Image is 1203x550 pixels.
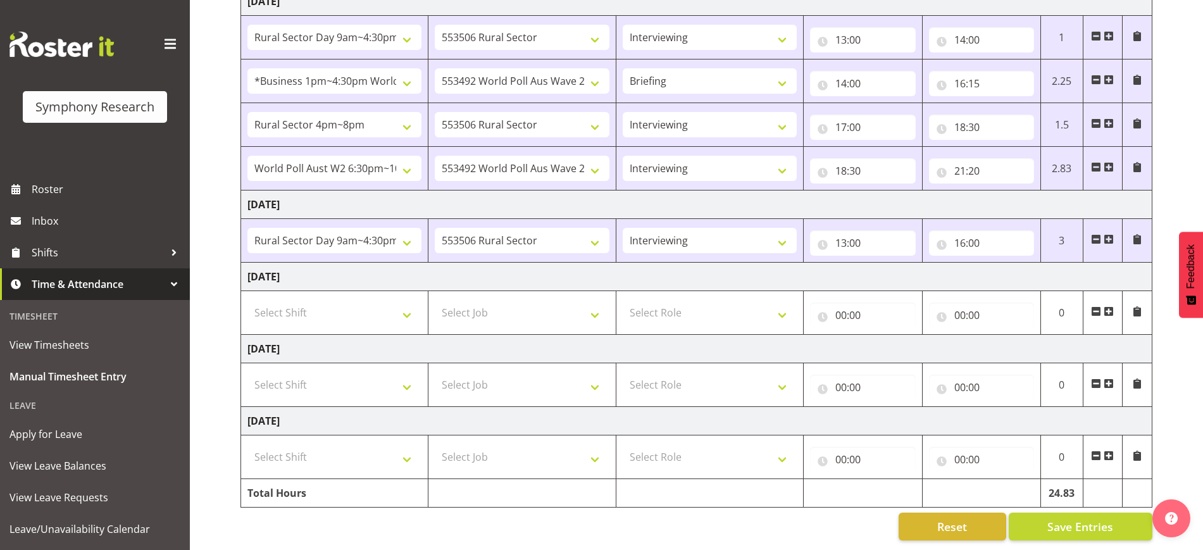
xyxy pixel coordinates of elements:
td: 0 [1040,363,1083,407]
a: View Timesheets [3,329,187,361]
td: 1 [1040,16,1083,59]
img: Rosterit website logo [9,32,114,57]
input: Click to select... [810,158,915,184]
td: 24.83 [1040,479,1083,508]
a: View Leave Requests [3,482,187,513]
td: 3 [1040,219,1083,263]
input: Click to select... [929,71,1034,96]
span: Inbox [32,211,184,230]
td: 2.25 [1040,59,1083,103]
div: Timesheet [3,303,187,329]
td: [DATE] [241,191,1152,219]
span: Shifts [32,243,165,262]
input: Click to select... [810,71,915,96]
td: 0 [1040,291,1083,335]
span: Manual Timesheet Entry [9,367,180,386]
td: 2.83 [1040,147,1083,191]
input: Click to select... [810,115,915,140]
span: Save Entries [1047,518,1113,535]
input: Click to select... [929,447,1034,472]
input: Click to select... [810,230,915,256]
span: Leave/Unavailability Calendar [9,520,180,539]
button: Reset [899,513,1006,541]
td: Total Hours [241,479,428,508]
input: Click to select... [810,447,915,472]
span: View Timesheets [9,335,180,354]
div: Symphony Research [35,97,154,116]
span: Feedback [1185,244,1197,289]
div: Leave [3,392,187,418]
a: Apply for Leave [3,418,187,450]
span: Roster [32,180,184,199]
button: Save Entries [1009,513,1152,541]
button: Feedback - Show survey [1179,232,1203,318]
td: 0 [1040,435,1083,479]
input: Click to select... [929,375,1034,400]
td: [DATE] [241,407,1152,435]
span: View Leave Requests [9,488,180,507]
input: Click to select... [810,27,915,53]
span: Reset [937,518,967,535]
span: View Leave Balances [9,456,180,475]
a: Leave/Unavailability Calendar [3,513,187,545]
input: Click to select... [810,303,915,328]
a: Manual Timesheet Entry [3,361,187,392]
input: Click to select... [929,27,1034,53]
td: 1.5 [1040,103,1083,147]
td: [DATE] [241,335,1152,363]
span: Apply for Leave [9,425,180,444]
span: Time & Attendance [32,275,165,294]
a: View Leave Balances [3,450,187,482]
td: [DATE] [241,263,1152,291]
input: Click to select... [810,375,915,400]
img: help-xxl-2.png [1165,512,1178,525]
input: Click to select... [929,158,1034,184]
input: Click to select... [929,115,1034,140]
input: Click to select... [929,303,1034,328]
input: Click to select... [929,230,1034,256]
